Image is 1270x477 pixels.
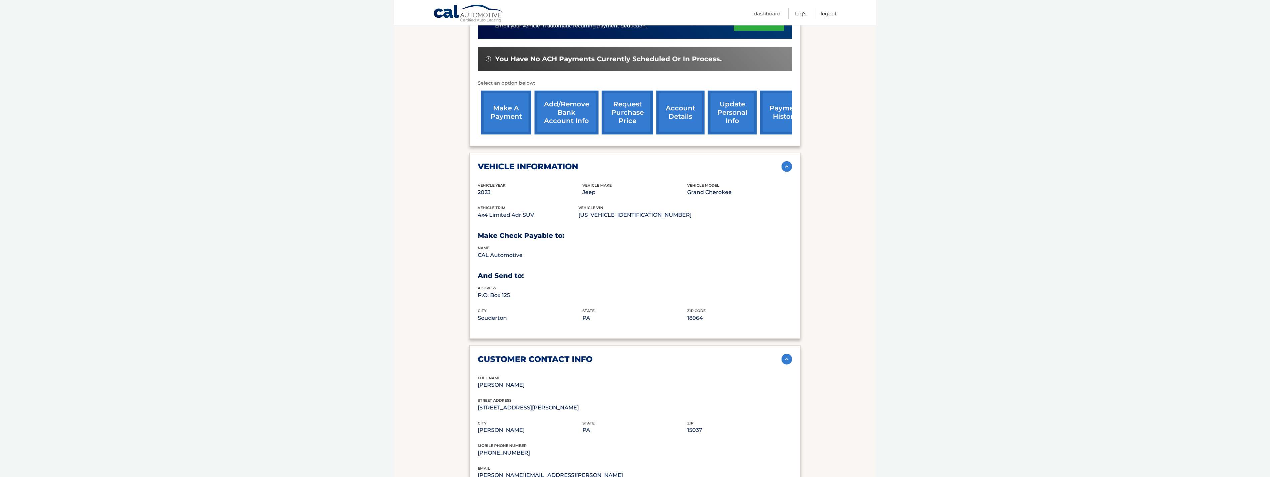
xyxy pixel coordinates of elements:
span: name [478,246,489,250]
img: alert-white.svg [486,56,491,62]
a: Logout [821,8,837,19]
p: [PHONE_NUMBER] [478,448,792,458]
img: accordion-active.svg [782,354,792,365]
a: account details [656,91,705,134]
p: 15037 [688,425,792,435]
p: [PERSON_NAME] [478,380,582,390]
h2: customer contact info [478,354,593,364]
p: 4x4 Limited 4dr SUV [478,210,578,220]
span: mobile phone number [478,443,527,448]
a: FAQ's [795,8,806,19]
h3: And Send to: [478,272,792,280]
a: Cal Automotive [433,4,504,24]
a: Add/Remove bank account info [535,91,599,134]
p: 18964 [688,313,792,323]
p: CAL Automotive [478,251,582,260]
p: Select an option below: [478,79,792,87]
a: update personal info [708,91,757,134]
p: Grand Cherokee [688,188,792,197]
a: Dashboard [754,8,781,19]
p: PA [582,425,687,435]
a: make a payment [481,91,531,134]
span: city [478,421,486,425]
span: You have no ACH payments currently scheduled or in process. [495,55,722,63]
p: PA [582,313,687,323]
p: [STREET_ADDRESS][PERSON_NAME] [478,403,582,412]
p: Jeep [582,188,687,197]
span: zip code [688,308,706,313]
span: street address [478,398,512,403]
span: state [582,308,595,313]
a: payment history [760,91,810,134]
span: vehicle make [582,183,612,188]
img: accordion-active.svg [782,161,792,172]
span: email [478,466,490,471]
span: city [478,308,486,313]
h2: vehicle information [478,162,578,172]
p: Souderton [478,313,582,323]
h3: Make Check Payable to: [478,231,792,240]
span: full name [478,376,501,380]
span: state [582,421,595,425]
p: [US_VEHICLE_IDENTIFICATION_NUMBER] [578,210,692,220]
span: vehicle Year [478,183,506,188]
span: vehicle vin [578,205,603,210]
p: 2023 [478,188,582,197]
span: vehicle trim [478,205,506,210]
p: [PERSON_NAME] [478,425,582,435]
span: vehicle model [688,183,720,188]
p: P.O. Box 125 [478,291,582,300]
p: Enroll your vehicle in automatic recurring payment deduction. [495,22,734,30]
span: zip [688,421,694,425]
span: address [478,286,496,290]
a: request purchase price [602,91,653,134]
